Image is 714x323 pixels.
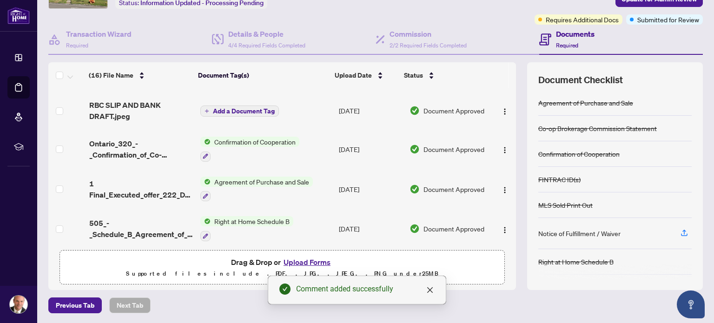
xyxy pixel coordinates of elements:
[89,138,193,160] span: Ontario_320_-_Confirmation_of_Co-operation_and_Representation-23.pdf
[335,92,406,129] td: [DATE]
[213,108,275,114] span: Add a Document Tag
[410,224,420,234] img: Document Status
[538,73,623,86] span: Document Checklist
[335,129,406,169] td: [DATE]
[279,283,291,295] span: check-circle
[423,105,484,116] span: Document Approved
[497,103,512,118] button: Logo
[211,137,299,147] span: Confirmation of Cooperation
[205,109,209,113] span: plus
[228,28,305,40] h4: Details & People
[228,42,305,49] span: 4/4 Required Fields Completed
[538,228,621,238] div: Notice of Fulfillment / Waiver
[200,137,299,162] button: Status IconConfirmation of Cooperation
[89,70,133,80] span: (16) File Name
[538,149,620,159] div: Confirmation of Cooperation
[89,178,193,200] span: 1 Final_Executed_offer_222_Deschamps_may_25_25.pdf
[410,105,420,116] img: Document Status
[501,186,509,194] img: Logo
[281,256,333,268] button: Upload Forms
[89,99,193,122] span: RBC SLIP AND BANK DRAFT.jpeg
[538,174,581,185] div: FINTRAC ID(s)
[7,7,30,24] img: logo
[423,224,484,234] span: Document Approved
[10,296,27,313] img: Profile Icon
[400,62,485,88] th: Status
[538,200,593,210] div: MLS Sold Print Out
[66,268,499,279] p: Supported files include .PDF, .JPG, .JPEG, .PNG under 25 MB
[60,250,504,285] span: Drag & Drop orUpload FormsSupported files include .PDF, .JPG, .JPEG, .PNG under25MB
[231,256,333,268] span: Drag & Drop or
[637,14,699,25] span: Submitted for Review
[200,105,279,117] button: Add a Document Tag
[425,285,435,295] a: Close
[501,108,509,115] img: Logo
[335,70,372,80] span: Upload Date
[390,28,467,40] h4: Commission
[390,42,467,49] span: 2/2 Required Fields Completed
[404,70,423,80] span: Status
[501,226,509,234] img: Logo
[200,177,313,202] button: Status IconAgreement of Purchase and Sale
[556,42,578,49] span: Required
[556,28,595,40] h4: Documents
[56,298,94,313] span: Previous Tab
[211,216,293,226] span: Right at Home Schedule B
[200,137,211,147] img: Status Icon
[546,14,619,25] span: Requires Additional Docs
[200,216,211,226] img: Status Icon
[410,184,420,194] img: Document Status
[296,283,435,295] div: Comment added successfully
[497,142,512,157] button: Logo
[211,177,313,187] span: Agreement of Purchase and Sale
[538,98,633,108] div: Agreement of Purchase and Sale
[89,218,193,240] span: 505_-_Schedule_B_Agreement_of_Purchase_and_Sale__Commercial.pdf
[538,257,614,267] div: Right at Home Schedule B
[497,221,512,236] button: Logo
[423,184,484,194] span: Document Approved
[423,144,484,154] span: Document Approved
[200,177,211,187] img: Status Icon
[501,146,509,154] img: Logo
[85,62,194,88] th: (16) File Name
[66,42,88,49] span: Required
[66,28,132,40] h4: Transaction Wizard
[48,297,102,313] button: Previous Tab
[410,144,420,154] img: Document Status
[538,123,657,133] div: Co-op Brokerage Commission Statement
[109,297,151,313] button: Next Tab
[677,290,705,318] button: Open asap
[194,62,331,88] th: Document Tag(s)
[335,209,406,249] td: [DATE]
[200,216,293,241] button: Status IconRight at Home Schedule B
[497,182,512,197] button: Logo
[335,169,406,209] td: [DATE]
[331,62,400,88] th: Upload Date
[426,286,434,294] span: close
